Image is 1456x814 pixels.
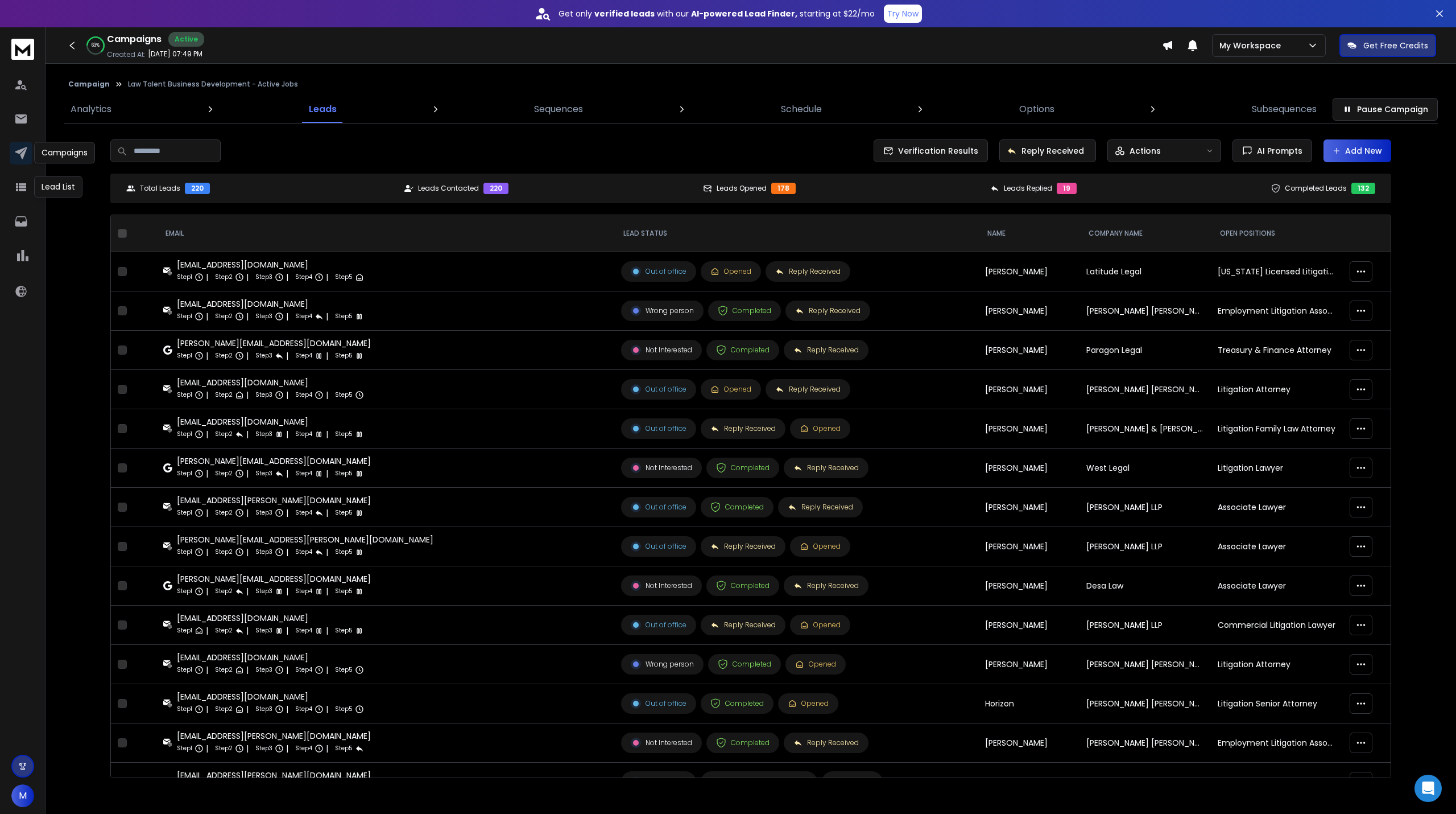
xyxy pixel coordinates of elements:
[246,272,249,283] p: |
[177,612,364,624] div: [EMAIL_ADDRESS][DOMAIN_NAME]
[718,306,771,316] div: Completed
[716,345,770,355] div: Completed
[177,338,371,349] div: [PERSON_NAME][EMAIL_ADDRESS][DOMAIN_NAME]
[215,664,233,676] p: Step 2
[774,96,829,123] a: Schedule
[1079,684,1211,723] td: [PERSON_NAME] [PERSON_NAME] Law
[309,102,337,116] p: Leads
[286,743,288,754] p: |
[1079,763,1211,802] td: [PERSON_NAME]
[710,776,808,788] div: Domain Reply Received
[286,468,288,479] p: |
[286,350,288,361] p: |
[286,625,288,636] p: |
[11,784,34,807] button: M
[177,311,192,322] p: Step 1
[255,704,272,715] p: Step 3
[594,8,655,19] strong: verified leads
[335,625,353,636] p: Step 5
[795,660,836,669] div: Opened
[1252,145,1302,157] span: AI Prompts
[206,311,208,322] p: |
[1019,102,1054,116] p: Options
[286,507,288,519] p: |
[177,259,364,270] div: [EMAIL_ADDRESS][DOMAIN_NAME]
[781,102,822,116] p: Schedule
[978,527,1079,566] td: [PERSON_NAME]
[295,429,312,440] p: Step 4
[177,770,371,781] div: [EMAIL_ADDRESS][PERSON_NAME][DOMAIN_NAME]
[771,183,796,194] div: 178
[246,389,249,401] p: |
[1211,763,1342,802] td: Commercial Litigation Associate
[1211,606,1342,645] td: Commercial Litigation Lawyer
[295,468,312,479] p: Step 4
[874,139,988,162] button: Verification Results
[302,96,344,123] a: Leads
[710,698,764,709] div: Completed
[793,581,859,590] div: Reply Received
[1079,606,1211,645] td: [PERSON_NAME] LLP
[1232,139,1312,162] button: AI Prompts
[255,546,272,558] p: Step 3
[978,763,1079,802] td: Rema
[148,50,202,59] p: [DATE] 07:49 PM
[978,566,1079,606] td: [PERSON_NAME]
[92,42,100,49] p: 63 %
[11,39,34,60] img: logo
[631,777,686,787] div: Out of office
[177,455,371,467] div: [PERSON_NAME][EMAIL_ADDRESS][DOMAIN_NAME]
[326,468,328,479] p: |
[1004,184,1052,193] p: Leads Replied
[107,32,162,46] h1: Campaigns
[1211,566,1342,606] td: Associate Lawyer
[326,664,328,676] p: |
[215,586,233,597] p: Step 2
[631,698,686,709] div: Out of office
[631,738,692,748] div: Not Interested
[255,507,272,519] p: Step 3
[978,409,1079,449] td: [PERSON_NAME]
[246,546,249,558] p: |
[978,215,1079,252] th: NAME
[215,350,233,361] p: Step 2
[206,468,208,479] p: |
[1351,183,1375,194] div: 132
[246,586,249,597] p: |
[710,502,764,512] div: Completed
[286,389,288,401] p: |
[631,345,692,355] div: Not Interested
[1211,449,1342,488] td: Litigation Lawyer
[335,468,353,479] p: Step 5
[614,215,978,252] th: LEAD STATUS
[326,586,328,597] p: |
[177,416,364,427] div: [EMAIL_ADDRESS][DOMAIN_NAME]
[1057,183,1077,194] div: 19
[255,625,272,636] p: Step 3
[335,389,353,401] p: Step 5
[1211,723,1342,763] td: Employment Litigation Associate
[156,215,615,252] th: EMAIL
[326,350,328,361] p: |
[326,704,328,715] p: |
[1245,96,1323,123] a: Subsequences
[326,625,328,636] p: |
[177,586,192,597] p: Step 1
[631,659,694,669] div: Wrong person
[177,743,192,754] p: Step 1
[295,586,312,597] p: Step 4
[718,659,771,669] div: Completed
[716,738,770,748] div: Completed
[255,311,272,322] p: Step 3
[206,664,208,676] p: |
[631,306,694,316] div: Wrong person
[1079,409,1211,449] td: [PERSON_NAME] & [PERSON_NAME]
[335,272,353,283] p: Step 5
[483,183,508,194] div: 220
[775,267,841,276] div: Reply Received
[691,8,797,19] strong: AI-powered Lead Finder,
[107,50,146,59] p: Created At:
[206,272,208,283] p: |
[326,389,328,401] p: |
